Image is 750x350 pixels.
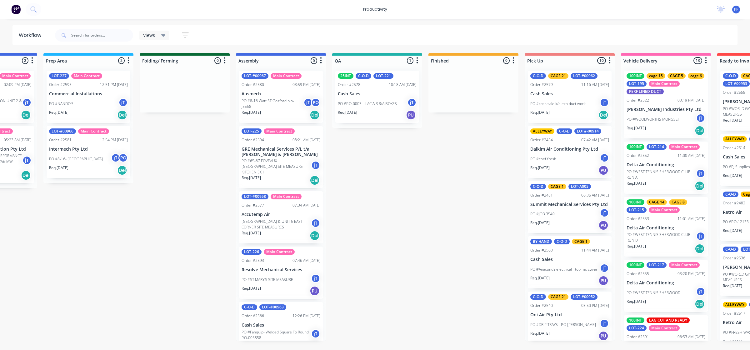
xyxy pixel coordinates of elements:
[292,137,320,143] div: 08:21 AM [DATE]
[242,82,264,87] div: Order #2580
[530,165,550,171] p: Req. [DATE]
[242,98,303,109] p: PO #8-16 Watt ST Gosford p.o- j5558
[406,110,416,120] div: PU
[242,202,264,208] div: Order #2577
[311,274,320,283] div: jT
[695,299,705,309] div: Del
[530,275,550,281] p: Req. [DATE]
[242,128,262,134] div: LOT-225
[647,144,667,150] div: LOT-214
[407,98,417,107] div: jT
[292,82,320,87] div: 03:59 PM [DATE]
[19,32,44,39] div: Workflow
[47,71,130,123] div: LOT-227Main ContractOrder #259512:51 PM [DATE]Commercial InstallationsPO #NANDO'SjTReq.[DATE]Del
[111,153,120,162] div: jT
[574,128,601,134] div: LOT#-00914
[242,267,320,272] p: Resolve Mechanical Services
[338,101,397,107] p: PO #P.O-0003 LILAC AIR R/A BOXES
[530,202,609,207] p: Summit Mechanical Services Pty Ltd
[647,317,690,323] div: LAG CUT AND READY
[242,258,264,263] div: Order #2593
[581,82,609,87] div: 11:16 AM [DATE]
[669,144,700,150] div: Main Contract
[627,89,664,94] div: PERF LINED DUCT
[627,290,680,296] p: PO #WEST TENNIS SHERWOOD
[627,317,644,323] div: 100INT
[627,181,646,186] p: Req. [DATE]
[688,73,704,79] div: cage 6
[49,110,68,115] p: Req. [DATE]
[695,181,705,191] div: Del
[627,280,705,286] p: Delta Air Conditioning
[600,208,609,217] div: jT
[568,184,591,189] div: LOT-A005
[271,73,302,79] div: Main Contract
[242,329,311,341] p: PO #Fanquip- Welded Square To Round P.O-005858
[677,97,705,103] div: 03:19 PM [DATE]
[627,125,646,131] p: Req. [DATE]
[242,230,261,236] p: Req. [DATE]
[118,153,128,162] div: PO
[696,232,705,241] div: jT
[723,255,745,261] div: Order #2536
[22,156,32,165] div: jT
[239,71,323,123] div: LOT-#00967Main ContractOrder #258003:59 PM [DATE]AusmechPO #8-16 Watt ST Gosford p.o- j5558jTPORe...
[627,225,705,231] p: Delta Air Conditioning
[242,286,261,291] p: Req. [DATE]
[311,329,320,338] div: jT
[649,207,680,213] div: Main Contract
[242,137,264,143] div: Order #2594
[696,169,705,178] div: jT
[117,165,127,175] div: Del
[723,311,745,316] div: Order #2517
[310,110,320,120] div: Del
[649,81,680,87] div: Main Contract
[581,247,609,253] div: 11:44 AM [DATE]
[627,216,649,222] div: Order #2553
[530,247,553,253] div: Order #2563
[600,153,609,162] div: jT
[572,239,590,244] div: CAGE 1
[259,304,286,310] div: LOT-#00963
[695,244,705,254] div: Del
[571,73,597,79] div: LOT-#00962
[723,192,738,197] div: C-O-D
[528,181,612,233] div: C-O-DCAGE 1LOT-A005Order #248106:36 AM [DATE]Summit Mechanical Services Pty LtdPO #JOB 3549jTReq....
[600,263,609,273] div: jT
[723,173,742,178] p: Req. [DATE]
[734,7,738,12] span: PF
[627,73,644,79] div: 100INT
[528,236,612,288] div: BY HANDC-O-DCAGE 1Order #256311:44 AM [DATE]Cash SalesPO #Anaconda electrical - top hat coverjTRe...
[242,91,320,97] p: Ausmech
[530,331,550,336] p: Req. [DATE]
[548,294,568,300] div: CAGE 21
[22,98,32,107] div: jT
[292,202,320,208] div: 07:34 AM [DATE]
[723,73,738,79] div: C-O-D
[335,71,419,123] div: 25INTC-O-DLOT-221Order #257810:18 AM [DATE]Cash SalesPO #P.O-0003 LILAC AIR R/A BOXESjTReq.[DATE]PU
[723,228,742,233] p: Req. [DATE]
[723,200,745,206] div: Order #2482
[600,319,609,328] div: jT
[530,137,553,143] div: Order #2454
[118,98,128,107] div: jT
[530,239,552,244] div: BY HAND
[530,322,596,327] p: PO #DRIP TRAYS - P.O [PERSON_NAME]
[242,175,261,181] p: Req. [DATE]
[627,107,705,112] p: [PERSON_NAME] Industries Pty Ltd
[338,110,357,115] p: Req. [DATE]
[557,128,572,134] div: C-O-D
[723,302,747,307] div: ALLEYWAY
[598,110,608,120] div: Del
[624,142,708,194] div: 100INTLOT-214Main ContractOrder #255211:00 AM [DATE]Delta Air ConditioningPO #WEST TENNIS SHERWOO...
[239,247,323,299] div: LOT-226Main ContractOrder #259307:46 AM [DATE]Resolve Mechanical ServicesPO #ST MARY'S SITE MEASU...
[723,283,742,289] p: Req. [DATE]
[530,211,555,217] p: PO #JOB 3549
[677,334,705,340] div: 06:53 AM [DATE]
[239,126,323,188] div: LOT-225Main ContractOrder #259408:21 AM [DATE]GRE Mechanical Services P/L t/a [PERSON_NAME] & [PE...
[117,110,127,120] div: Del
[310,231,320,241] div: Del
[311,161,320,170] div: jT
[49,165,68,171] p: Req. [DATE]
[303,98,313,107] div: jT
